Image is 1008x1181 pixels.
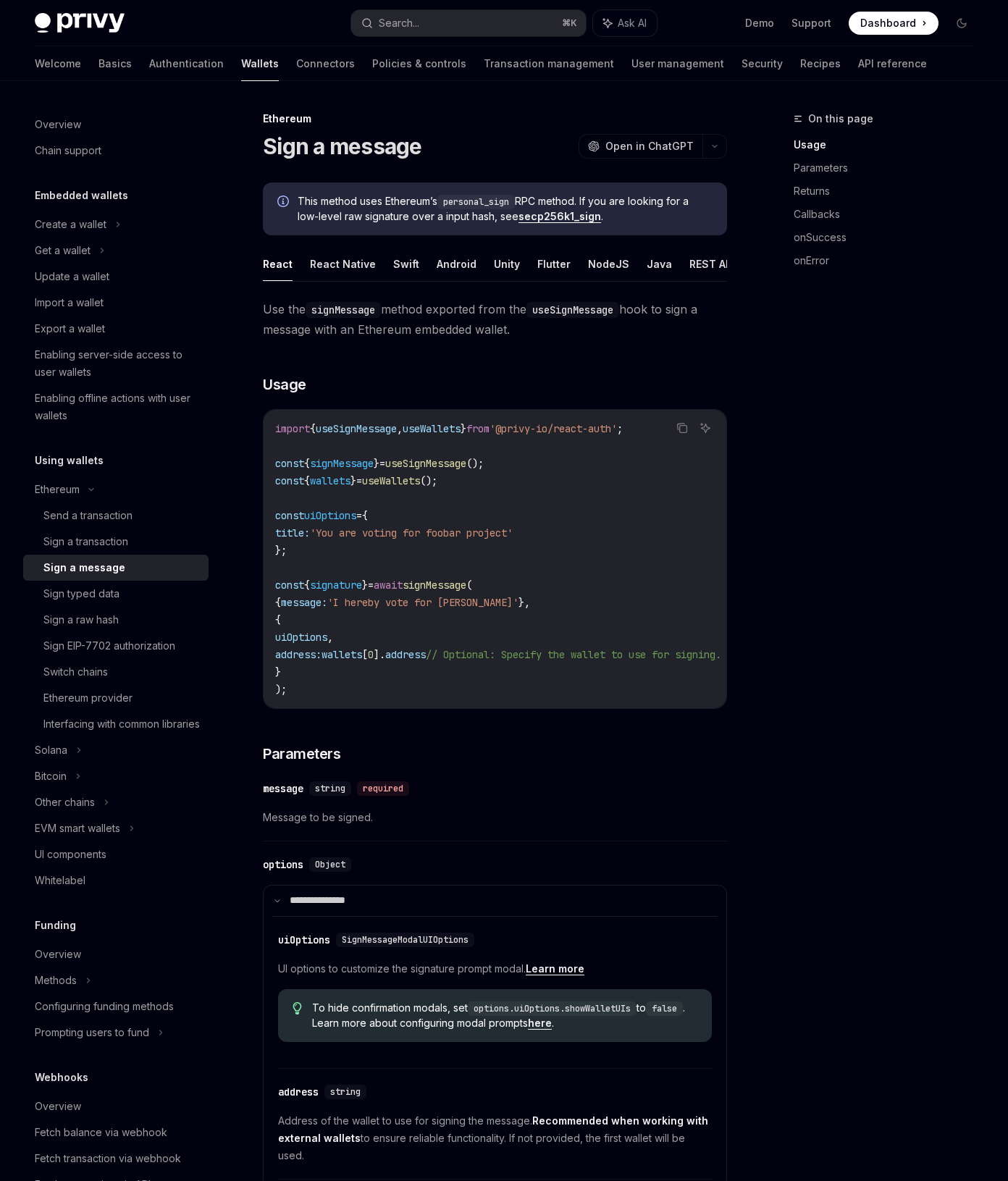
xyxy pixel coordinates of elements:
span: uiOptions [275,631,327,644]
span: , [397,422,403,435]
span: Message to be signed. [263,809,727,826]
button: Ask AI [696,419,715,437]
span: message: [281,596,327,609]
div: Search... [379,14,419,32]
span: { [275,596,281,609]
span: const [275,457,304,470]
span: { [304,474,310,487]
a: Update a wallet [23,264,209,290]
div: Enabling server-side access to user wallets [35,346,200,381]
span: ]. [374,648,385,661]
a: onError [794,249,985,272]
span: Use the method exported from the hook to sign a message with an Ethereum embedded wallet. [263,299,727,340]
div: UI components [35,846,106,863]
a: Sign typed data [23,581,209,607]
span: ( [466,579,472,592]
span: address [385,648,426,661]
div: address [278,1085,319,1099]
div: Sign EIP-7702 authorization [43,637,175,655]
span: UI options to customize the signature prompt modal. [278,960,712,978]
span: = [379,457,385,470]
h5: Using wallets [35,452,104,469]
a: onSuccess [794,226,985,249]
a: Fetch transaction via webhook [23,1146,209,1172]
div: required [357,781,409,796]
a: Authentication [149,46,224,81]
span: wallets [322,648,362,661]
span: } [461,422,466,435]
div: Get a wallet [35,242,91,259]
div: Enabling offline actions with user wallets [35,390,200,424]
a: Import a wallet [23,290,209,316]
span: (); [466,457,484,470]
span: useSignMessage [385,457,466,470]
div: Send a transaction [43,507,133,524]
div: EVM smart wallets [35,820,120,837]
span: Open in ChatGPT [605,139,694,154]
span: (); [420,474,437,487]
span: from [466,422,490,435]
button: Swift [393,247,419,281]
a: Policies & controls [372,46,466,81]
a: User management [631,46,724,81]
svg: Tip [293,1002,303,1015]
span: useWallets [362,474,420,487]
div: Import a wallet [35,294,104,311]
strong: Recommended when working with external wallets [278,1114,708,1144]
span: uiOptions [304,509,356,522]
span: const [275,474,304,487]
button: REST API [689,247,735,281]
button: React Native [310,247,376,281]
span: const [275,579,304,592]
span: useWallets [403,422,461,435]
span: This method uses Ethereum’s RPC method. If you are looking for a low-level raw signature over a i... [298,194,713,224]
button: React [263,247,293,281]
span: await [374,579,403,592]
span: '@privy-io/react-auth' [490,422,617,435]
div: Ethereum provider [43,689,133,707]
span: Usage [263,374,306,395]
div: Sign a raw hash [43,611,119,629]
h5: Funding [35,917,76,934]
span: Ask AI [618,16,647,30]
span: = [356,474,362,487]
div: Sign a message [43,559,125,576]
code: false [646,1001,683,1016]
span: wallets [310,474,350,487]
a: Welcome [35,46,81,81]
span: const [275,509,304,522]
a: Returns [794,180,985,203]
span: signature [310,579,362,592]
a: Overview [23,941,209,967]
div: Sign typed data [43,585,119,602]
button: Java [647,247,672,281]
a: Sign EIP-7702 authorization [23,633,209,659]
a: Overview [23,1093,209,1119]
a: Learn more [526,962,584,975]
span: // Optional: Specify the wallet to use for signing. If not provided, the first wallet will be used. [426,648,999,661]
div: Sign a transaction [43,533,128,550]
a: API reference [858,46,927,81]
div: Solana [35,741,67,759]
span: SignMessageModalUIOptions [342,934,469,946]
button: Open in ChatGPT [579,134,702,159]
span: To hide confirmation modals, set to . Learn more about configuring modal prompts . [312,1001,697,1030]
a: Parameters [794,156,985,180]
img: dark logo [35,13,125,33]
button: NodeJS [588,247,629,281]
span: Object [315,859,345,870]
button: Copy the contents from the code block [673,419,692,437]
div: Export a wallet [35,320,105,337]
a: Ethereum provider [23,685,209,711]
a: here [528,1017,552,1030]
a: Demo [745,16,774,30]
div: uiOptions [278,933,330,947]
a: Fetch balance via webhook [23,1119,209,1146]
div: Overview [35,946,81,963]
div: Overview [35,1098,81,1115]
div: Switch chains [43,663,108,681]
span: useSignMessage [316,422,397,435]
div: Bitcoin [35,768,67,785]
span: = [368,579,374,592]
a: Chain support [23,138,209,164]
